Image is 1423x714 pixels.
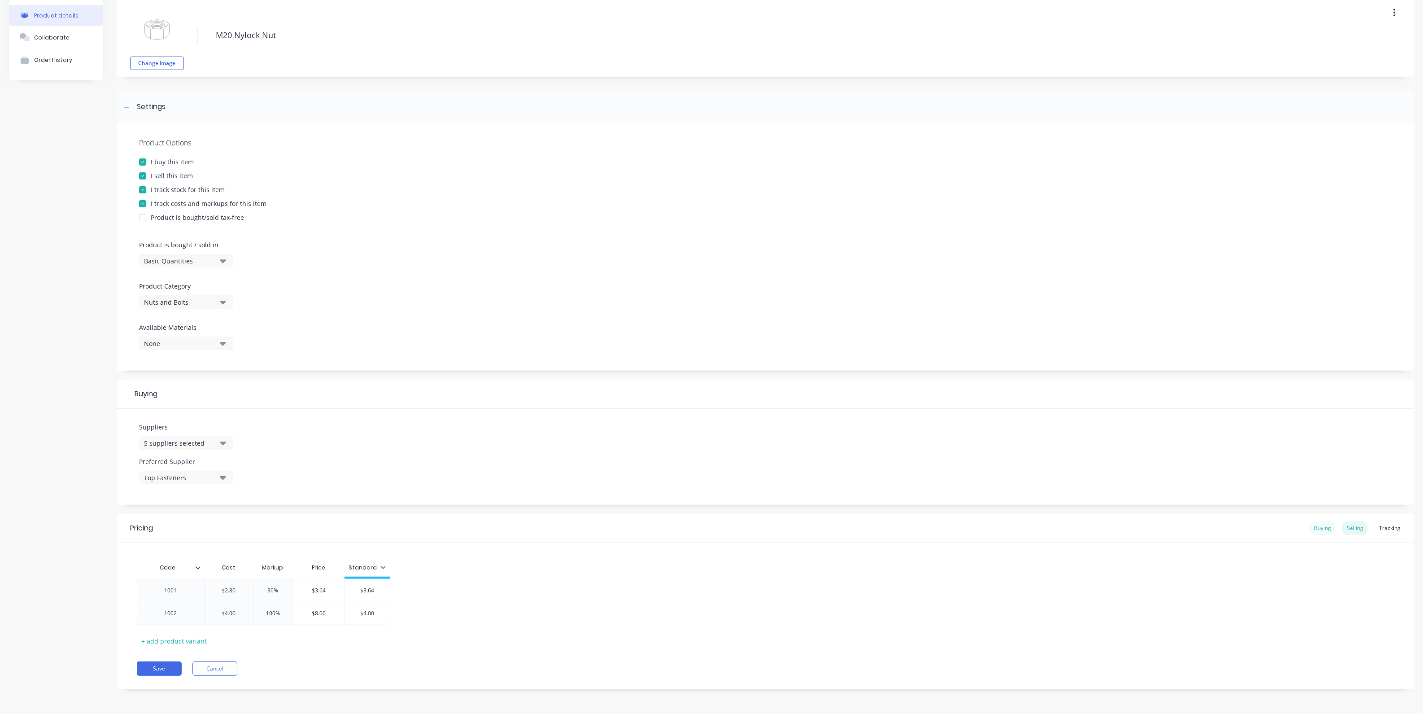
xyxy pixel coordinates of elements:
label: Available Materials [139,323,233,332]
div: I buy this item [151,157,194,166]
label: Product Category [139,281,229,291]
div: + add product variant [137,634,211,648]
label: Product is bought / sold in [139,240,229,250]
div: $3.64 [345,579,390,602]
div: Basic Quantities [144,256,216,266]
div: Selling [1342,521,1368,535]
div: Standard [349,564,386,572]
button: 5 suppliers selected [139,436,233,450]
div: Buying [1310,521,1336,535]
label: Preferred Supplier [139,457,233,466]
div: Settings [137,101,166,113]
div: Top Fasteners [144,473,216,482]
div: Collaborate [34,34,70,41]
div: Cost [204,559,253,577]
div: I track costs and markups for this item [151,199,266,208]
img: file [135,7,179,52]
div: $4.00 [345,602,390,625]
button: Top Fasteners [139,471,233,484]
div: None [144,339,216,348]
button: Basic Quantities [139,254,233,267]
div: Product Options [139,137,1392,148]
div: 30% [251,579,296,602]
div: $4.00 [205,602,253,625]
button: Cancel [192,661,237,676]
div: 5 suppliers selected [144,438,216,448]
button: Save [137,661,182,676]
div: Markup [253,559,293,577]
label: Suppliers [139,422,233,432]
button: Product details [9,5,103,26]
div: 1002 [148,608,193,619]
button: Order History [9,48,103,71]
div: Code [137,556,199,579]
div: Product details [34,12,79,19]
div: 1001 [148,585,193,596]
div: 100% [251,602,296,625]
div: I track stock for this item [151,185,225,194]
button: None [139,337,233,350]
div: 1002$4.00100%$8.00$4.00 [137,602,390,625]
div: fileChange image [130,3,184,70]
div: $8.00 [293,602,345,625]
div: Price [293,559,345,577]
div: I sell this item [151,171,193,180]
div: Product is bought/sold tax-free [151,213,244,222]
div: Pricing [130,523,153,534]
button: Change image [130,57,184,70]
div: Code [137,559,204,577]
div: Order History [34,57,72,63]
textarea: M20 Nylock Nut [211,25,1228,46]
div: 1001$2.8030%$3.64$3.64 [137,579,390,602]
div: $2.80 [205,579,253,602]
button: Collaborate [9,26,103,48]
button: Nuts and Bolts [139,295,233,309]
div: Buying [117,380,1414,409]
div: $3.64 [293,579,345,602]
div: Tracking [1375,521,1405,535]
div: Nuts and Bolts [144,298,216,307]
